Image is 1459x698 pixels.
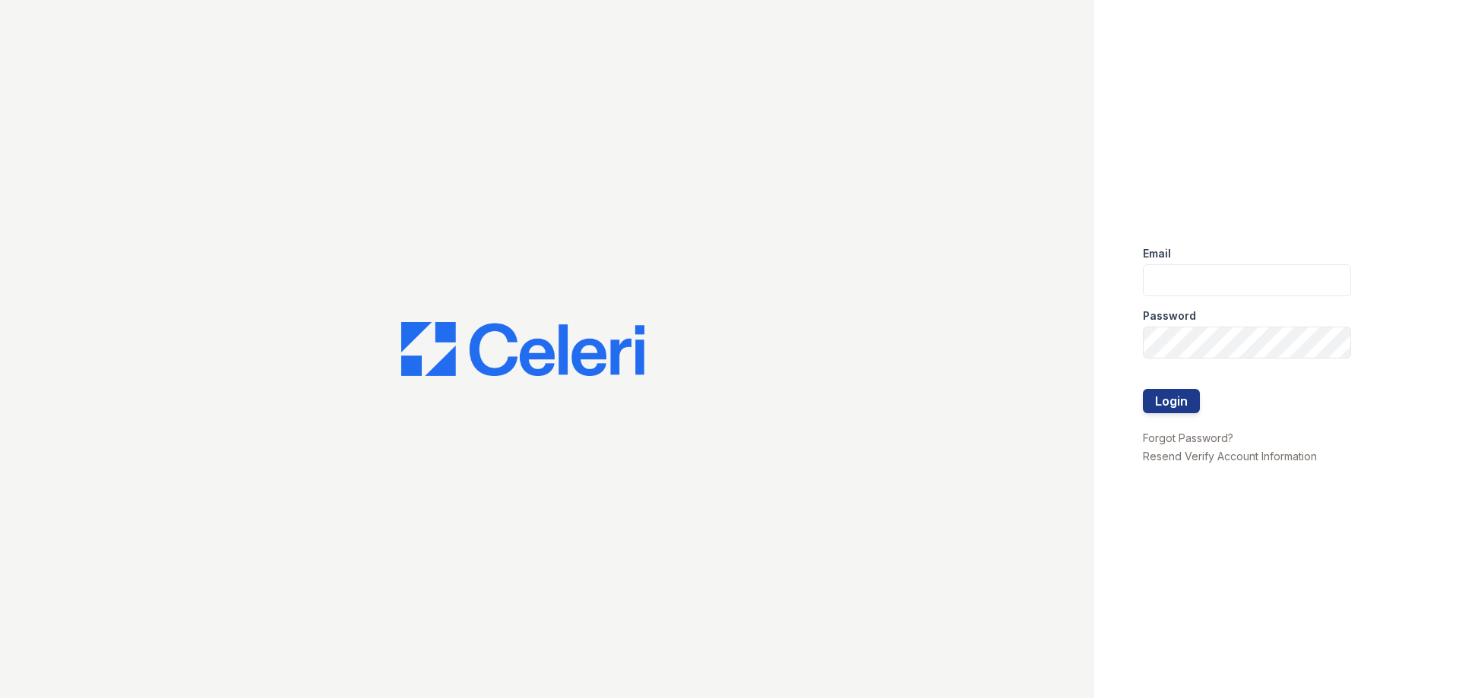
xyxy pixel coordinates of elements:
[1143,450,1317,463] a: Resend Verify Account Information
[1143,431,1233,444] a: Forgot Password?
[401,322,644,377] img: CE_Logo_Blue-a8612792a0a2168367f1c8372b55b34899dd931a85d93a1a3d3e32e68fde9ad4.png
[1143,308,1196,324] label: Password
[1143,389,1200,413] button: Login
[1143,246,1171,261] label: Email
